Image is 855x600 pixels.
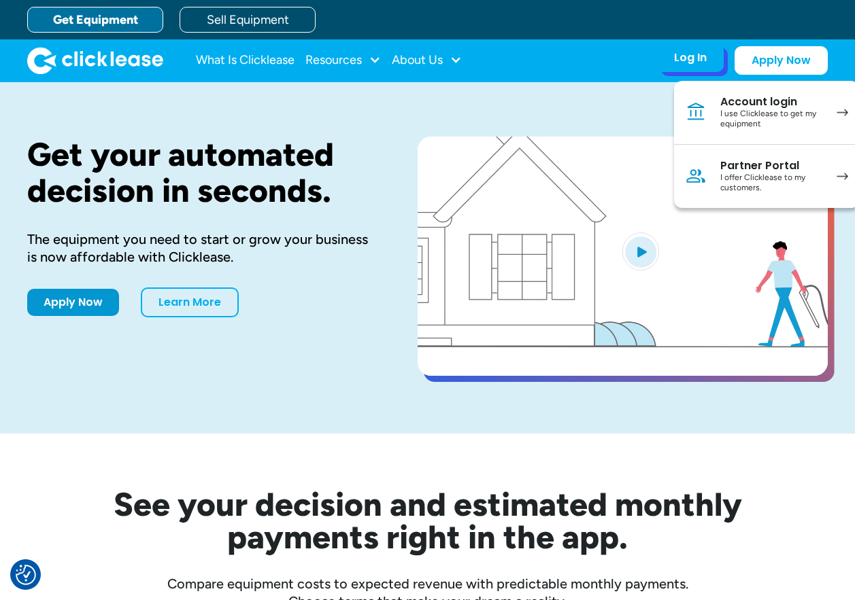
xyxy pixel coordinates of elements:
[674,51,707,65] div: Log In
[180,7,316,33] a: Sell Equipment
[837,109,848,116] img: arrow
[27,230,374,266] div: The equipment you need to start or grow your business is now affordable with Clicklease.
[16,565,36,585] img: Revisit consent button
[305,47,381,74] div: Resources
[16,565,36,585] button: Consent Preferences
[685,101,707,123] img: Bank icon
[685,165,707,187] img: Person icon
[392,47,462,74] div: About Us
[141,287,239,317] a: Learn More
[418,137,828,376] a: open lightbox
[622,232,659,270] img: Blue play button logo on a light blue circular background
[720,109,823,130] div: I use Clicklease to get my equipment
[837,173,848,180] img: arrow
[27,47,163,74] a: home
[27,137,374,209] h1: Get your automated decision in seconds.
[27,47,163,74] img: Clicklease logo
[27,7,163,33] a: Get Equipment
[735,46,828,75] a: Apply Now
[196,47,295,74] a: What Is Clicklease
[720,173,823,194] div: I offer Clicklease to my customers.
[27,289,119,316] a: Apply Now
[47,488,809,553] h2: See your decision and estimated monthly payments right in the app.
[720,159,823,173] div: Partner Portal
[720,95,823,109] div: Account login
